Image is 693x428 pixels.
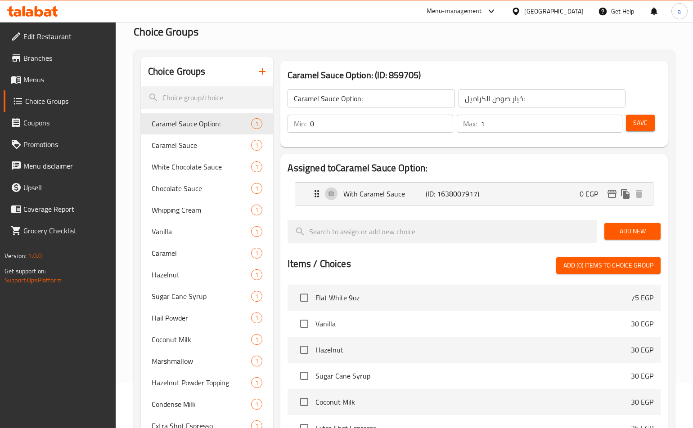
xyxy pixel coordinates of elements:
[288,257,351,271] h2: Items / Choices
[251,399,262,410] div: Choices
[252,379,262,387] span: 1
[152,140,252,151] span: Caramel Sauce
[563,260,653,271] span: Add (0) items to choice group
[315,370,630,381] span: Sugar Cane Syrup
[252,163,262,171] span: 1
[524,6,584,16] div: [GEOGRAPHIC_DATA]
[556,257,661,274] button: Add (0) items to choice group
[152,399,252,410] span: Condense Milk
[23,74,108,85] span: Menus
[252,400,262,409] span: 1
[288,178,660,209] li: Expand
[152,334,252,345] span: Coconut Milk
[295,314,314,333] span: Select choice
[251,140,262,151] div: Choices
[251,118,262,129] div: Choices
[141,242,274,264] div: Caramel1
[141,393,274,415] div: Condense Milk1
[141,86,274,109] input: search
[141,134,274,156] div: Caramel Sauce1
[252,227,262,236] span: 1
[152,226,252,237] span: Vanilla
[633,117,648,129] span: Save
[295,183,652,205] div: Expand
[295,392,314,411] span: Select choice
[141,113,274,134] div: Caramel Sauce Option:1
[463,118,477,129] p: Max:
[288,161,660,175] h2: Assigned to Caramel Sauce Option:
[252,314,262,322] span: 1
[141,350,274,372] div: Marshmallow1
[141,372,274,393] div: Hazelnut Powder Topping1
[426,188,481,199] p: (ID: 1638007917)
[251,312,262,323] div: Choices
[251,248,262,259] div: Choices
[4,250,27,262] span: Version:
[4,274,62,286] a: Support.OpsPlatform
[295,366,314,385] span: Select choice
[252,335,262,344] span: 1
[23,139,108,150] span: Promotions
[4,134,116,155] a: Promotions
[152,269,252,280] span: Hazelnut
[152,161,252,172] span: White Chocolate Sauce
[23,31,108,42] span: Edit Restaurant
[141,329,274,350] div: Coconut Milk1
[626,115,655,131] button: Save
[251,183,262,194] div: Choices
[580,188,605,199] p: 0 EGP
[631,370,653,381] p: 30 EGP
[343,188,425,199] p: With Caramel Sauce
[4,177,116,198] a: Upsell
[604,223,661,240] button: Add New
[141,221,274,242] div: Vanilla1
[252,357,262,366] span: 1
[28,250,42,262] span: 1.0.0
[252,206,262,214] span: 1
[4,69,116,90] a: Menus
[252,141,262,150] span: 1
[152,118,252,129] span: Caramel Sauce Option:
[23,182,108,193] span: Upsell
[251,161,262,172] div: Choices
[152,356,252,366] span: Marshmallow
[631,292,653,303] p: 75 EGP
[23,160,108,171] span: Menu disclaimer
[141,178,274,199] div: Chocolate Sauce1
[295,288,314,307] span: Select choice
[25,96,108,107] span: Choice Groups
[23,225,108,236] span: Grocery Checklist
[252,271,262,279] span: 1
[252,249,262,258] span: 1
[251,291,262,302] div: Choices
[141,285,274,307] div: Sugar Cane Syrup1
[315,344,630,355] span: Hazelnut
[4,26,116,47] a: Edit Restaurant
[632,187,646,201] button: delete
[4,220,116,241] a: Grocery Checklist
[141,156,274,178] div: White Chocolate Sauce1
[152,248,252,259] span: Caramel
[152,205,252,215] span: Whipping Cream
[252,184,262,193] span: 1
[141,199,274,221] div: Whipping Cream1
[612,226,653,237] span: Add New
[4,47,116,69] a: Branches
[288,220,597,243] input: search
[631,318,653,329] p: 30 EGP
[4,198,116,220] a: Coverage Report
[23,117,108,128] span: Coupons
[631,344,653,355] p: 30 EGP
[251,334,262,345] div: Choices
[678,6,681,16] span: a
[134,22,198,42] span: Choice Groups
[252,292,262,301] span: 1
[251,356,262,366] div: Choices
[288,68,660,82] h3: Caramel Sauce Option: (ID: 859705)
[148,65,206,78] h2: Choice Groups
[294,118,306,129] p: Min:
[295,340,314,359] span: Select choice
[251,269,262,280] div: Choices
[4,112,116,134] a: Coupons
[4,265,46,277] span: Get support on:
